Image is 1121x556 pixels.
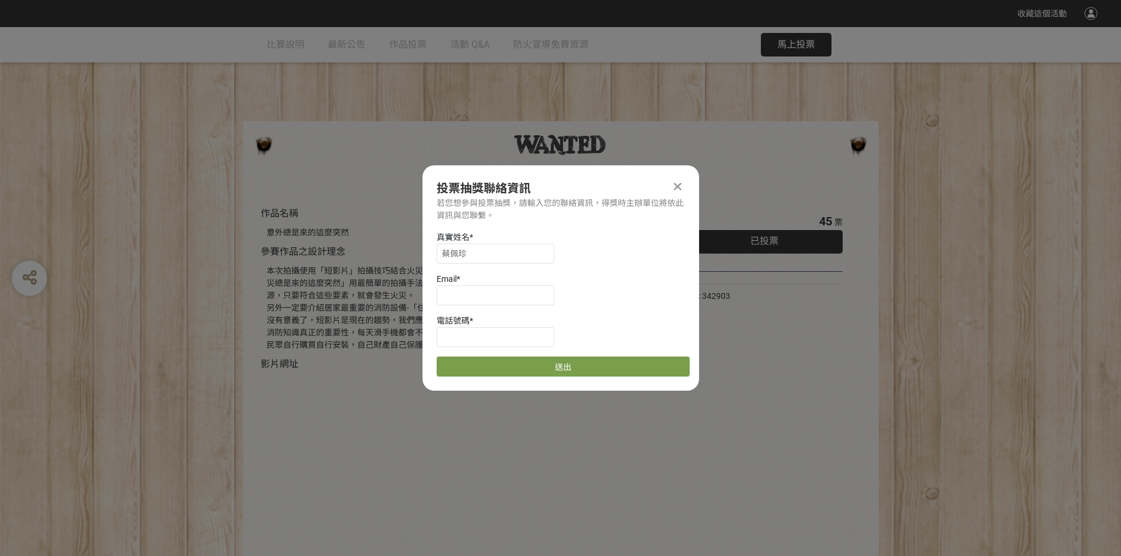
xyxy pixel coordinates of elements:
div: 若您想參與投票抽獎，請輸入您的聯絡資訊，得獎時主辦單位將依此資訊與您聯繫。 [437,197,685,222]
span: 真實姓名 [437,232,470,242]
div: 意外總是來的這麼突然 [267,227,651,239]
button: 送出 [437,357,690,377]
span: 作品投票 [389,39,427,50]
span: 馬上投票 [777,39,815,50]
span: 票 [834,218,843,227]
a: 防火宣導免費資源 [513,27,588,62]
span: 作品名稱 [261,208,298,219]
a: 最新公告 [328,27,365,62]
span: 活動 Q&A [450,39,490,50]
span: 已投票 [750,235,779,247]
span: 電話號碼 [437,316,470,325]
div: 本次拍攝使用「短影片」拍攝技巧結合火災相關知識以幽默輕鬆方式，讓觀眾更容易接受消防知識，「火災總是來的這麼突然」用最簡單的拍攝手法，讓民眾了解-「燃燒三要素」，空氣(助燃物)、可燃物、熱源，只要... [267,265,651,351]
span: 參賽作品之設計理念 [261,246,345,257]
span: 收藏這個活動 [1017,9,1067,18]
a: 比賽說明 [267,27,304,62]
a: 作品投票 [389,27,427,62]
button: 馬上投票 [761,33,831,56]
a: 活動 Q&A [450,27,490,62]
div: 投票抽獎聯絡資訊 [437,179,685,197]
span: 影片網址 [261,358,298,369]
span: 45 [819,214,832,228]
span: 防火宣導免費資源 [513,39,588,50]
span: 比賽說明 [267,39,304,50]
span: Email [437,274,457,284]
span: 最新公告 [328,39,365,50]
span: SID: 342903 [686,291,730,301]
